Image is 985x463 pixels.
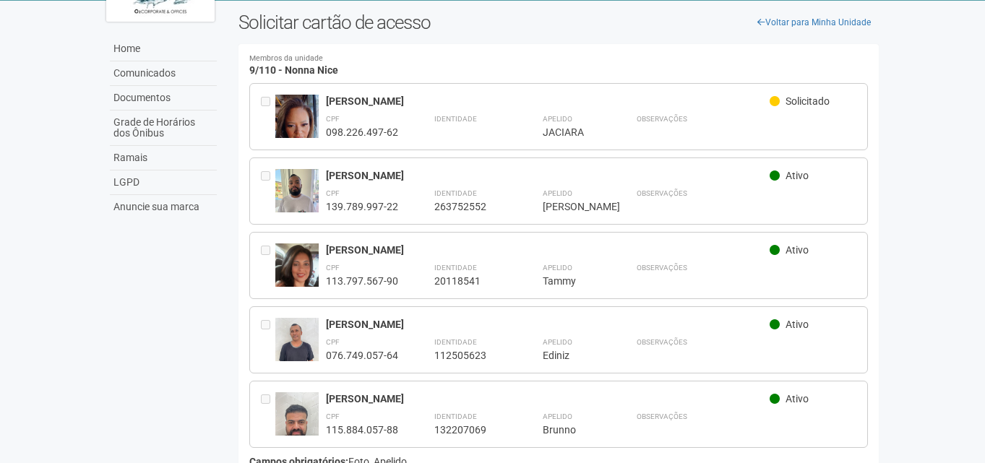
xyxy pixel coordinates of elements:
div: 20118541 [434,274,507,287]
strong: CPF [326,115,340,123]
span: Ativo [786,393,809,404]
strong: Apelido [543,412,572,420]
div: [PERSON_NAME] [326,243,770,256]
strong: Observações [637,264,687,272]
div: 115.884.057-88 [326,423,398,436]
div: Brunno [543,423,601,436]
span: Solicitado [786,95,830,107]
h2: Solicitar cartão de acesso [238,12,879,33]
div: Entre em contato com a Aministração para solicitar o cancelamento ou 2a via [261,169,275,213]
a: Comunicados [110,61,217,86]
div: [PERSON_NAME] [326,318,770,331]
img: user.jpg [275,169,319,227]
div: 139.789.997-22 [326,200,398,213]
div: 113.797.567-90 [326,274,398,287]
a: Grade de Horários dos Ônibus [110,111,217,146]
img: user.jpg [275,95,319,172]
span: Ativo [786,170,809,181]
a: Documentos [110,86,217,111]
div: Entre em contato com a Aministração para solicitar o cancelamento ou 2a via [261,318,275,362]
strong: Observações [637,115,687,123]
div: [PERSON_NAME] [543,200,601,213]
strong: Identidade [434,264,477,272]
h4: 9/110 - Nonna Nice [249,55,869,76]
strong: Observações [637,189,687,197]
div: 112505623 [434,349,507,362]
div: JACIARA [543,126,601,139]
span: Ativo [786,244,809,256]
div: 132207069 [434,423,507,436]
div: 098.226.497-62 [326,126,398,139]
strong: Identidade [434,338,477,346]
strong: CPF [326,189,340,197]
span: Ativo [786,319,809,330]
a: Voltar para Minha Unidade [749,12,879,33]
strong: Identidade [434,115,477,123]
strong: Apelido [543,115,572,123]
strong: Apelido [543,264,572,272]
div: Tammy [543,274,601,287]
div: 076.749.057-64 [326,349,398,362]
strong: CPF [326,338,340,346]
div: 263752552 [434,200,507,213]
strong: CPF [326,264,340,272]
div: Entre em contato com a Aministração para solicitar o cancelamento ou 2a via [261,392,275,436]
img: user.jpg [275,243,319,321]
strong: Identidade [434,412,477,420]
a: LGPD [110,170,217,195]
a: Ramais [110,146,217,170]
div: Ediniz [543,349,601,362]
div: [PERSON_NAME] [326,392,770,405]
img: user.jpg [275,318,319,376]
strong: CPF [326,412,340,420]
div: [PERSON_NAME] [326,169,770,182]
div: Entre em contato com a Aministração para solicitar o cancelamento ou 2a via [261,95,275,139]
strong: Apelido [543,189,572,197]
a: Home [110,37,217,61]
small: Membros da unidade [249,55,869,63]
div: [PERSON_NAME] [326,95,770,108]
strong: Identidade [434,189,477,197]
strong: Observações [637,412,687,420]
strong: Observações [637,338,687,346]
strong: Apelido [543,338,572,346]
a: Anuncie sua marca [110,195,217,219]
div: Entre em contato com a Aministração para solicitar o cancelamento ou 2a via [261,243,275,287]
